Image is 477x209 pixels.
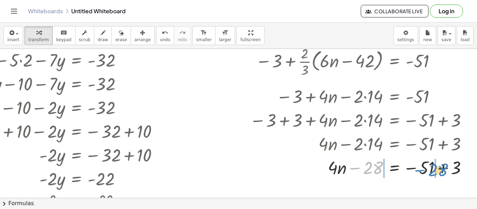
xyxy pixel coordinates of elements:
span: new [423,37,432,42]
span: save [441,37,451,42]
button: format_sizelarger [215,26,235,45]
a: Whiteboards [28,8,63,15]
button: load [457,26,474,45]
button: undoundo [156,26,174,45]
button: arrange [131,26,155,45]
span: erase [115,37,127,42]
button: new [419,26,436,45]
button: save [438,26,455,45]
button: redoredo [174,26,191,45]
i: keyboard [60,29,67,37]
button: fullscreen [236,26,264,45]
span: smaller [196,37,212,42]
i: undo [162,29,168,37]
span: transform [28,37,49,42]
button: scrub [75,26,94,45]
button: keyboardkeypad [52,26,75,45]
button: erase [111,26,131,45]
span: fullscreen [240,37,260,42]
span: Collaborate Live [367,8,423,14]
span: scrub [79,37,90,42]
span: settings [397,37,414,42]
span: larger [219,37,231,42]
span: load [461,37,470,42]
span: arrange [134,37,151,42]
button: Toggle navigation [8,6,20,17]
i: format_size [200,29,207,37]
span: redo [178,37,187,42]
button: settings [394,26,418,45]
span: draw [98,37,108,42]
span: insert [7,37,19,42]
button: transform [24,26,53,45]
button: draw [94,26,112,45]
span: undo [160,37,170,42]
button: Collaborate Live [361,5,428,17]
span: keypad [56,37,72,42]
button: Log in [430,5,463,18]
i: format_size [222,29,228,37]
button: insert [3,26,23,45]
button: format_sizesmaller [192,26,215,45]
i: redo [179,29,186,37]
